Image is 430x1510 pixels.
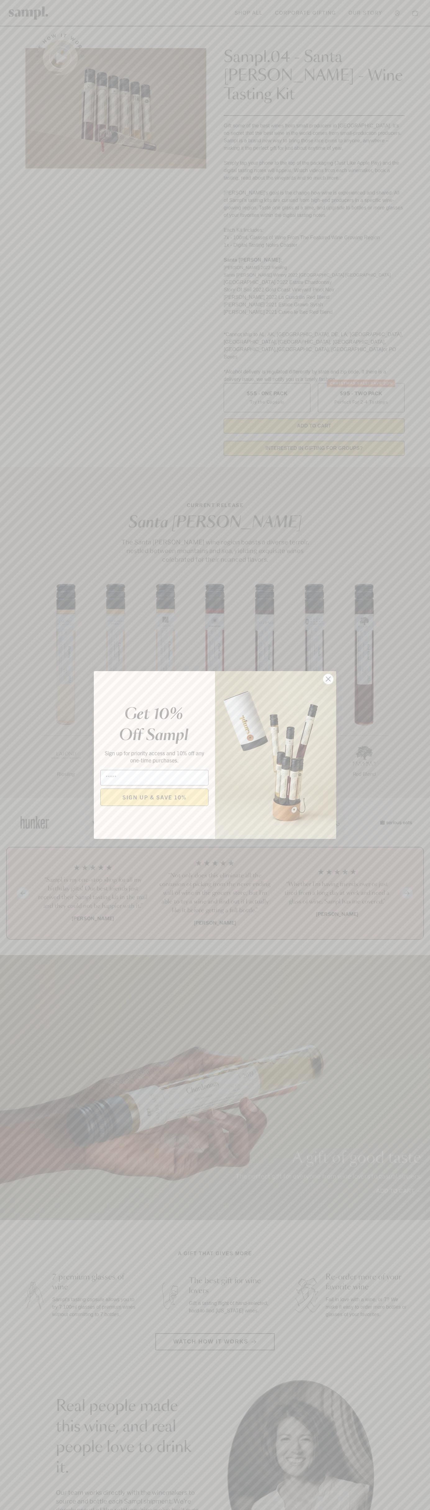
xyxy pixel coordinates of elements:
input: Email [100,770,208,785]
button: Close dialog [323,674,334,684]
button: SIGN UP & SAVE 10% [100,789,208,806]
img: 96933287-25a1-481a-a6d8-4dd623390dc6.png [215,671,336,839]
span: Sign up for priority access and 10% off any one-time purchases. [105,749,204,764]
em: Get 10% Off Sampl [119,707,188,743]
